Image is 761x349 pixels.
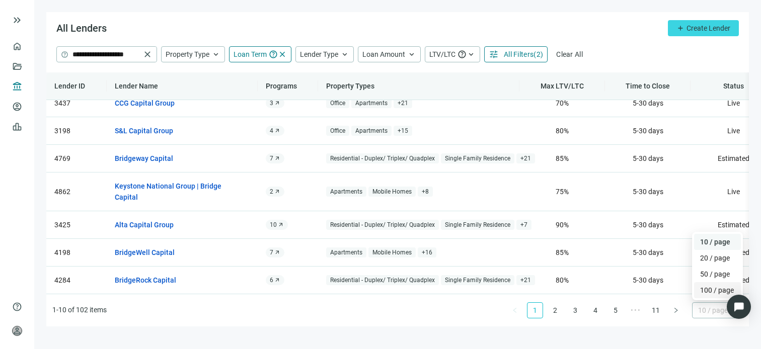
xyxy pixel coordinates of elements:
span: arrow_outward [274,189,280,195]
li: 1-10 of 102 items [52,302,107,318]
span: Single Family Residence [441,275,514,286]
td: 5-30 days [605,172,691,211]
span: + 15 [394,126,412,136]
a: 2 [548,303,563,318]
span: person [12,326,22,336]
span: Loan Term [234,50,267,58]
span: Residential - Duplex/ Triplex/ Quadplex [326,275,439,286]
span: Property Types [326,82,374,90]
a: 3 [568,303,583,318]
span: help [458,50,467,59]
span: right [673,307,679,313]
span: keyboard_arrow_up [407,50,416,59]
button: addCreate Lender [668,20,739,36]
td: 3437 [46,90,107,117]
td: 5-30 days [605,117,691,145]
td: 4198 [46,239,107,267]
span: 4 [270,127,273,135]
span: help [12,302,22,312]
span: Live [727,99,740,107]
span: 85 % [556,248,569,256]
span: 3 [270,99,273,107]
span: arrow_outward [274,249,280,255]
span: Single Family Residence [441,153,514,164]
span: Property Type [166,50,209,58]
span: arrow_outward [278,222,284,228]
li: 1 [527,302,543,318]
a: BridgeWell Capital [115,247,175,258]
td: 5-30 days [605,211,691,239]
span: 90 % [556,221,569,229]
span: Clear All [556,50,583,58]
span: left [512,307,518,313]
span: Office [326,126,349,136]
span: + 21 [516,275,535,286]
a: BridgeRock Capital [115,275,176,286]
span: Residential - Duplex/ Triplex/ Quadplex [326,153,439,164]
td: 5-30 days [605,267,691,294]
span: + 7 [516,220,531,230]
span: arrow_outward [274,128,280,134]
span: Loan Amount [362,50,405,58]
div: Page Size [692,302,743,318]
span: keyboard_arrow_up [211,50,220,59]
span: add [676,24,684,32]
span: + 21 [516,153,535,164]
span: 7 [270,154,273,162]
span: Apartments [326,247,366,258]
span: Live [727,188,740,196]
span: help [61,51,68,58]
span: 80 % [556,276,569,284]
div: Open Intercom Messenger [727,295,751,319]
td: 4862 [46,172,107,211]
div: 20 / page [694,250,741,266]
a: Keystone National Group | Bridge Capital [115,181,240,203]
div: 10 / page [700,236,735,247]
div: 50 / page [700,269,735,280]
span: All Filters [504,50,534,58]
button: right [668,302,684,318]
span: Mobile Homes [368,187,416,197]
span: + 21 [394,98,412,109]
span: 10 [270,221,277,229]
span: Live [727,127,740,135]
span: Estimated [718,154,749,162]
span: Max LTV/LTC [541,82,584,90]
a: 1 [527,303,543,318]
a: S&L Capital Group [115,125,173,136]
span: + 8 [418,187,433,197]
span: Single Family Residence [441,220,514,230]
td: 3425 [46,211,107,239]
span: 6 [270,276,273,284]
div: 100 / page [700,285,735,296]
span: ( 2 ) [534,50,543,58]
a: CCG Capital Group [115,98,175,109]
span: + 16 [418,247,436,258]
li: 4 [587,302,603,318]
span: keyboard_arrow_up [340,50,349,59]
button: left [507,302,523,318]
span: tune [489,49,499,59]
span: help [269,50,278,59]
span: All Lenders [56,22,107,34]
span: Create Lender [687,24,730,32]
a: 5 [608,303,623,318]
a: Alta Capital Group [115,219,174,230]
span: arrow_outward [274,100,280,106]
a: 4 [588,303,603,318]
button: keyboard_double_arrow_right [11,14,23,26]
span: Status [723,82,744,90]
span: Mobile Homes [368,247,416,258]
span: Time to Close [626,82,670,90]
span: Residential - Duplex/ Triplex/ Quadplex [326,220,439,230]
span: arrow_outward [274,277,280,283]
a: 11 [648,303,663,318]
td: 5-30 days [605,239,691,267]
span: close [142,49,153,59]
td: 4769 [46,145,107,172]
span: Lender Name [115,82,158,90]
span: ••• [628,302,644,318]
span: 80 % [556,127,569,135]
div: 50 / page [694,266,741,282]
